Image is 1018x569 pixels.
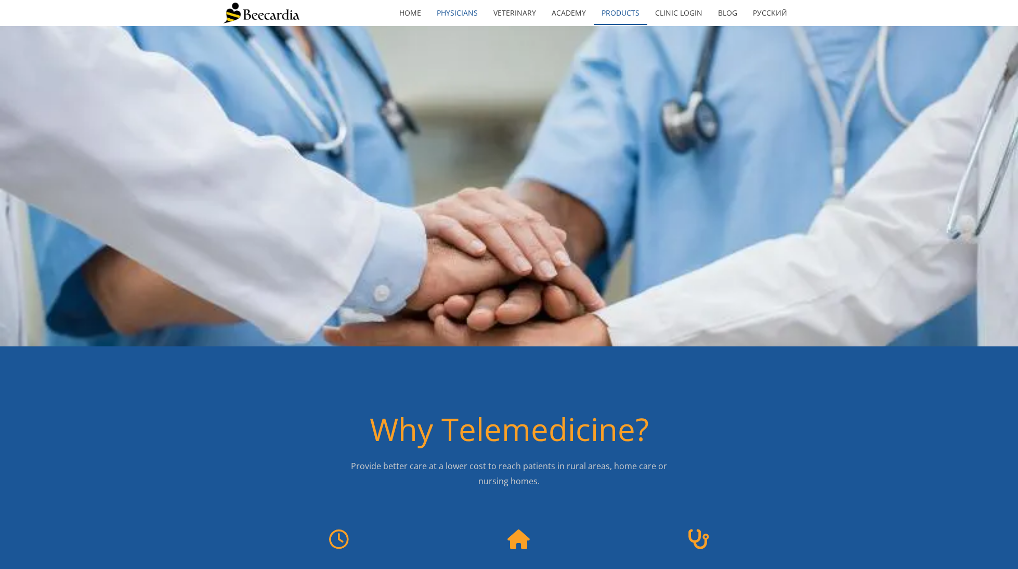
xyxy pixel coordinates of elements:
a: home [391,1,429,25]
a: Русский [745,1,795,25]
img: Beecardia [223,3,299,23]
a: Physicians [429,1,486,25]
a: Products [594,1,647,25]
a: Veterinary [486,1,544,25]
span: Why Telemedicine? [370,408,649,450]
span: Provide better care at a lower cost to reach patients in rural areas, home care or nursing homes. [351,460,667,487]
a: Clinic Login [647,1,710,25]
a: Blog [710,1,745,25]
a: Academy [544,1,594,25]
